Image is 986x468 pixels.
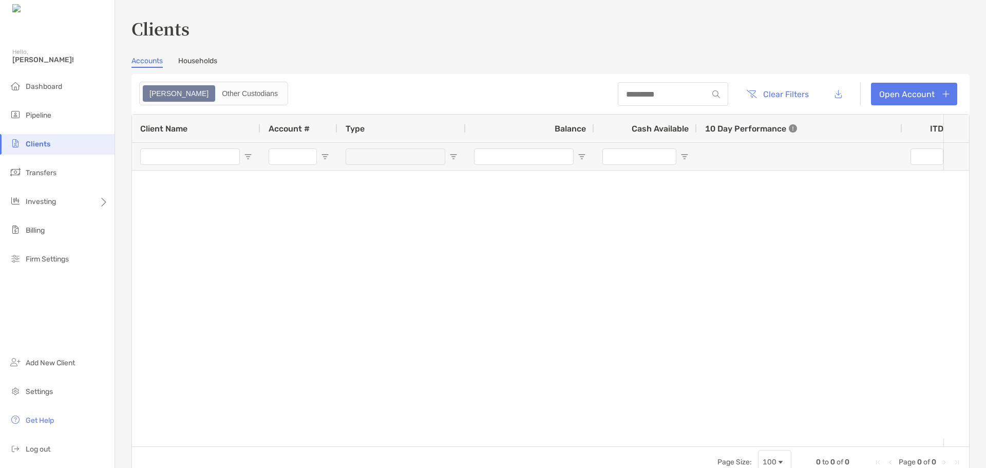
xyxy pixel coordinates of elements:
h3: Clients [131,16,970,40]
div: Zoe [144,86,214,101]
div: Last Page [953,458,961,466]
div: 100 [763,458,776,466]
span: 0 [816,458,821,466]
span: Get Help [26,416,54,425]
div: 10 Day Performance [705,115,797,142]
span: 0 [917,458,922,466]
input: Balance Filter Input [474,148,574,165]
img: add_new_client icon [9,356,22,368]
a: Open Account [871,83,957,105]
span: 0 [845,458,849,466]
img: input icon [712,90,720,98]
span: Account # [269,124,310,134]
div: First Page [874,458,882,466]
button: Open Filter Menu [680,153,689,161]
img: settings icon [9,385,22,397]
div: segmented control [139,82,288,105]
span: 0 [932,458,936,466]
img: dashboard icon [9,80,22,92]
span: Transfers [26,169,56,177]
img: logout icon [9,442,22,455]
span: Pipeline [26,111,51,120]
span: Client Name [140,124,187,134]
span: of [837,458,843,466]
div: Page Size: [717,458,752,466]
img: pipeline icon [9,108,22,121]
span: Firm Settings [26,255,69,264]
button: Clear Filters [738,83,817,105]
button: Open Filter Menu [578,153,586,161]
span: Cash Available [632,124,689,134]
img: investing icon [9,195,22,207]
button: Open Filter Menu [244,153,252,161]
button: Open Filter Menu [449,153,458,161]
span: 0 [830,458,835,466]
img: clients icon [9,137,22,149]
span: Balance [555,124,586,134]
span: Type [346,124,365,134]
img: billing icon [9,223,22,236]
span: Investing [26,197,56,206]
span: Log out [26,445,50,454]
img: get-help icon [9,414,22,426]
input: Account # Filter Input [269,148,317,165]
span: Clients [26,140,50,148]
div: Other Custodians [216,86,283,101]
img: transfers icon [9,166,22,178]
a: Households [178,57,217,68]
img: firm-settings icon [9,252,22,265]
button: Open Filter Menu [321,153,329,161]
input: Client Name Filter Input [140,148,240,165]
span: Add New Client [26,359,75,367]
span: Page [899,458,916,466]
img: Zoe Logo [12,4,56,14]
div: ITD [930,124,956,134]
span: Settings [26,387,53,396]
span: Dashboard [26,82,62,91]
div: Next Page [940,458,949,466]
span: Billing [26,226,45,235]
span: of [923,458,930,466]
input: Cash Available Filter Input [602,148,676,165]
a: Accounts [131,57,163,68]
div: Previous Page [886,458,895,466]
span: to [822,458,829,466]
span: [PERSON_NAME]! [12,55,108,64]
input: ITD Filter Input [911,148,943,165]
